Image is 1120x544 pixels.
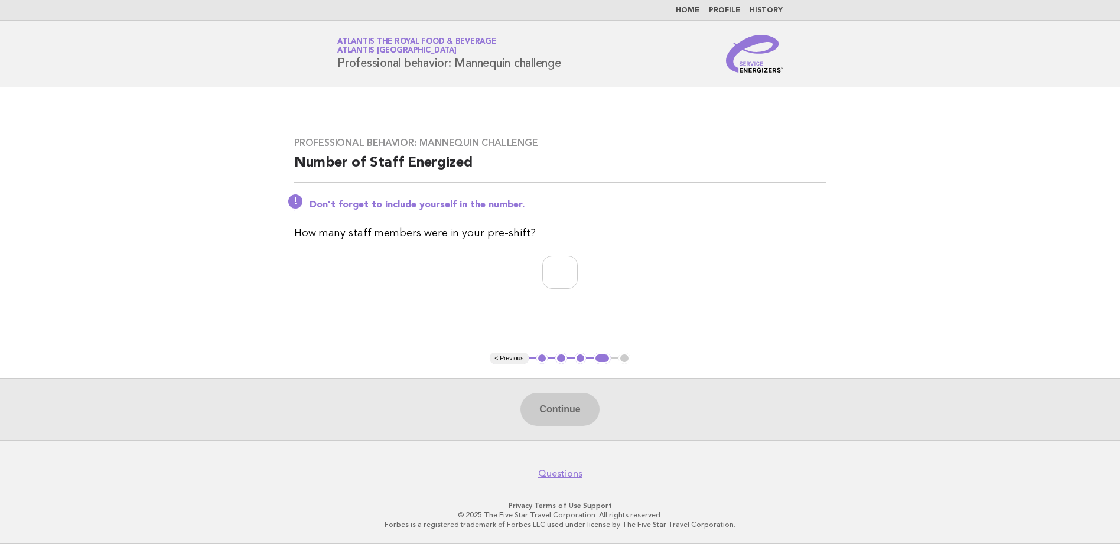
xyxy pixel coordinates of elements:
h3: Professional behavior: Mannequin challenge [294,137,826,149]
button: 1 [536,353,548,364]
p: · · [198,501,922,510]
button: 3 [575,353,587,364]
img: Service Energizers [726,35,783,73]
span: Atlantis [GEOGRAPHIC_DATA] [337,47,457,55]
a: Privacy [509,501,532,510]
a: Profile [709,7,740,14]
h1: Professional behavior: Mannequin challenge [337,38,561,69]
a: Questions [538,468,582,480]
p: How many staff members were in your pre-shift? [294,225,826,242]
a: History [750,7,783,14]
p: © 2025 The Five Star Travel Corporation. All rights reserved. [198,510,922,520]
a: Atlantis the Royal Food & BeverageAtlantis [GEOGRAPHIC_DATA] [337,38,496,54]
button: 4 [594,353,611,364]
h2: Number of Staff Energized [294,154,826,183]
a: Support [583,501,612,510]
button: < Previous [490,353,528,364]
a: Terms of Use [534,501,581,510]
button: 2 [555,353,567,364]
a: Home [676,7,699,14]
p: Forbes is a registered trademark of Forbes LLC used under license by The Five Star Travel Corpora... [198,520,922,529]
p: Don't forget to include yourself in the number. [310,199,826,211]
